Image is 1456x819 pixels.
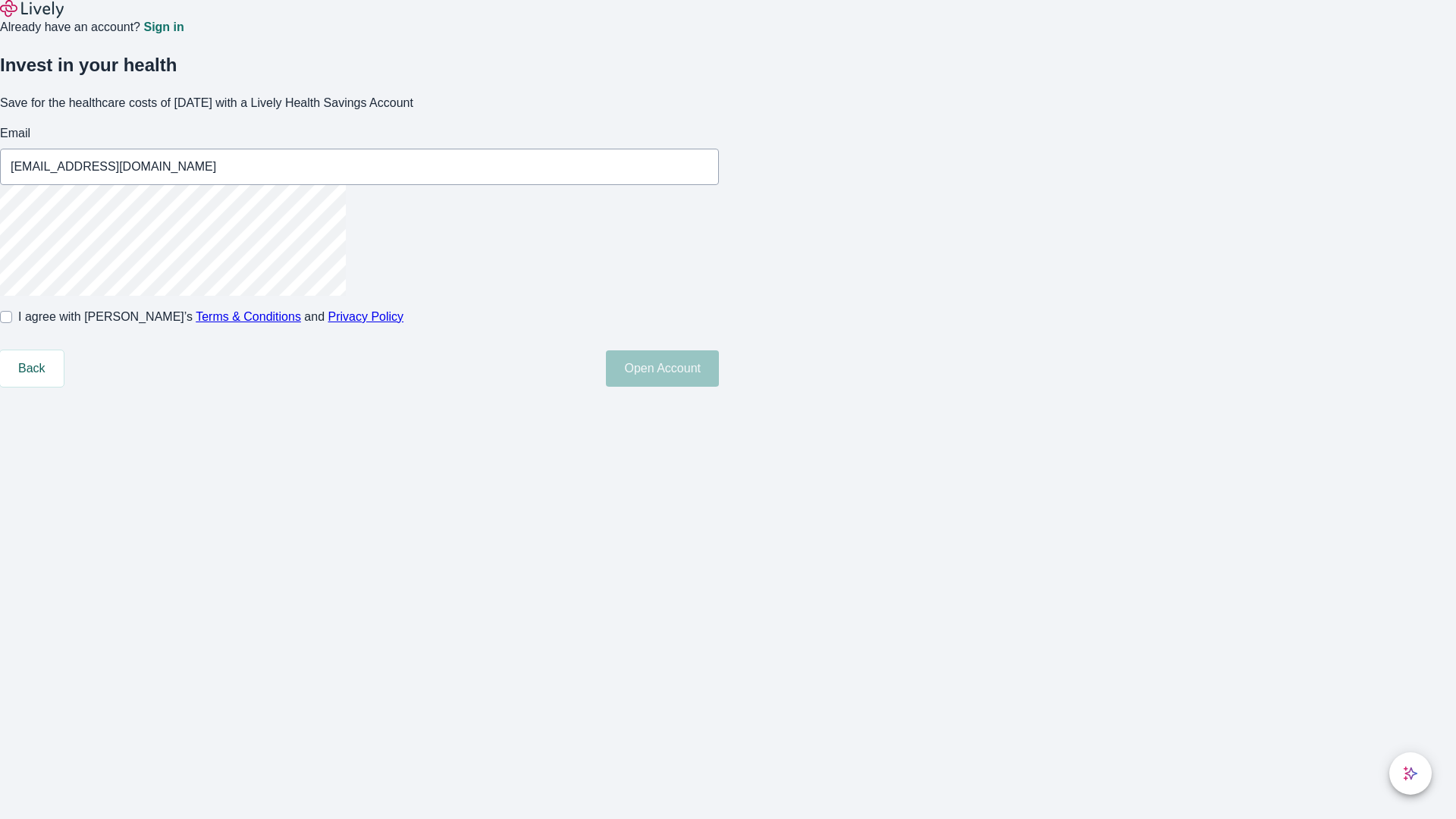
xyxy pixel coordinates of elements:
[196,310,301,323] a: Terms & Conditions
[18,308,403,326] span: I agree with [PERSON_NAME]’s and
[328,310,404,323] a: Privacy Policy
[143,21,184,33] a: Sign in
[1389,752,1432,795] button: chat
[1403,766,1418,781] svg: Lively AI Assistant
